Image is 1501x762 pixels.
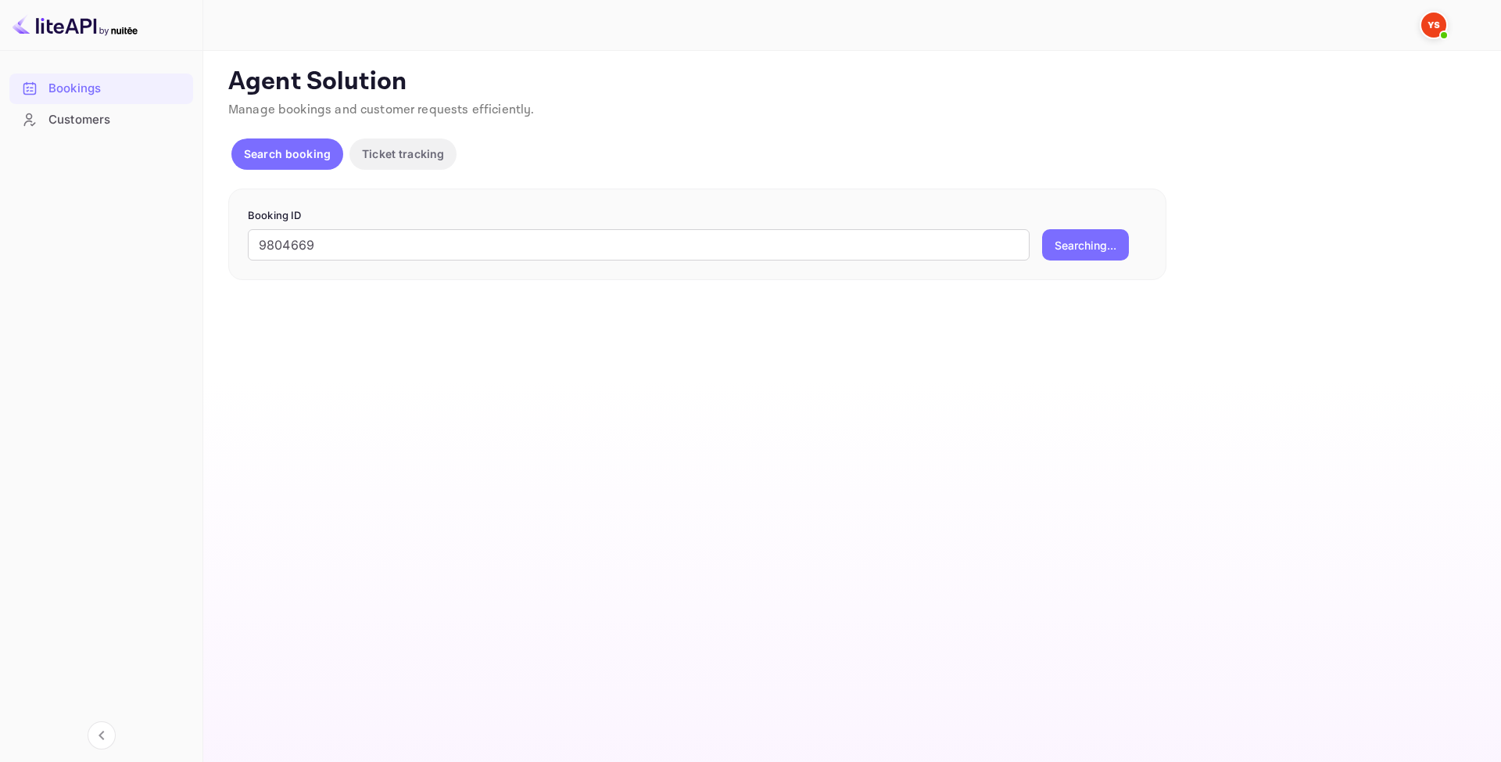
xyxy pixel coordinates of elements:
[9,74,193,102] a: Bookings
[9,105,193,135] div: Customers
[13,13,138,38] img: LiteAPI logo
[228,102,535,118] span: Manage bookings and customer requests efficiently.
[228,66,1473,98] p: Agent Solution
[244,146,331,162] p: Search booking
[248,229,1030,261] input: Enter Booking ID (e.g., 63782194)
[9,105,193,134] a: Customers
[88,721,116,749] button: Collapse navigation
[1421,13,1446,38] img: Yandex Support
[48,80,185,98] div: Bookings
[248,208,1147,224] p: Booking ID
[362,146,444,162] p: Ticket tracking
[48,111,185,129] div: Customers
[1042,229,1129,261] button: Searching...
[9,74,193,104] div: Bookings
